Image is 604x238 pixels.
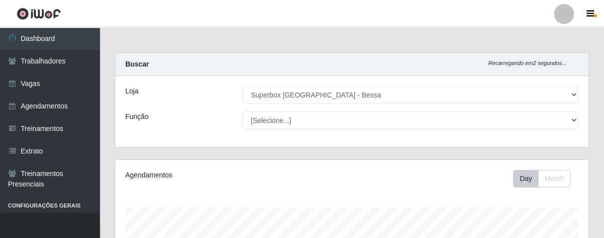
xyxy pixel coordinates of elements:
div: First group [513,170,571,187]
strong: Buscar [125,60,149,68]
button: Month [538,170,571,187]
img: CoreUI Logo [16,7,61,20]
label: Função [125,111,149,122]
label: Loja [125,86,138,96]
button: Day [513,170,539,187]
div: Toolbar with button groups [513,170,579,187]
i: Recarregando em 2 segundos... [488,60,567,66]
div: Agendamentos [125,170,305,180]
